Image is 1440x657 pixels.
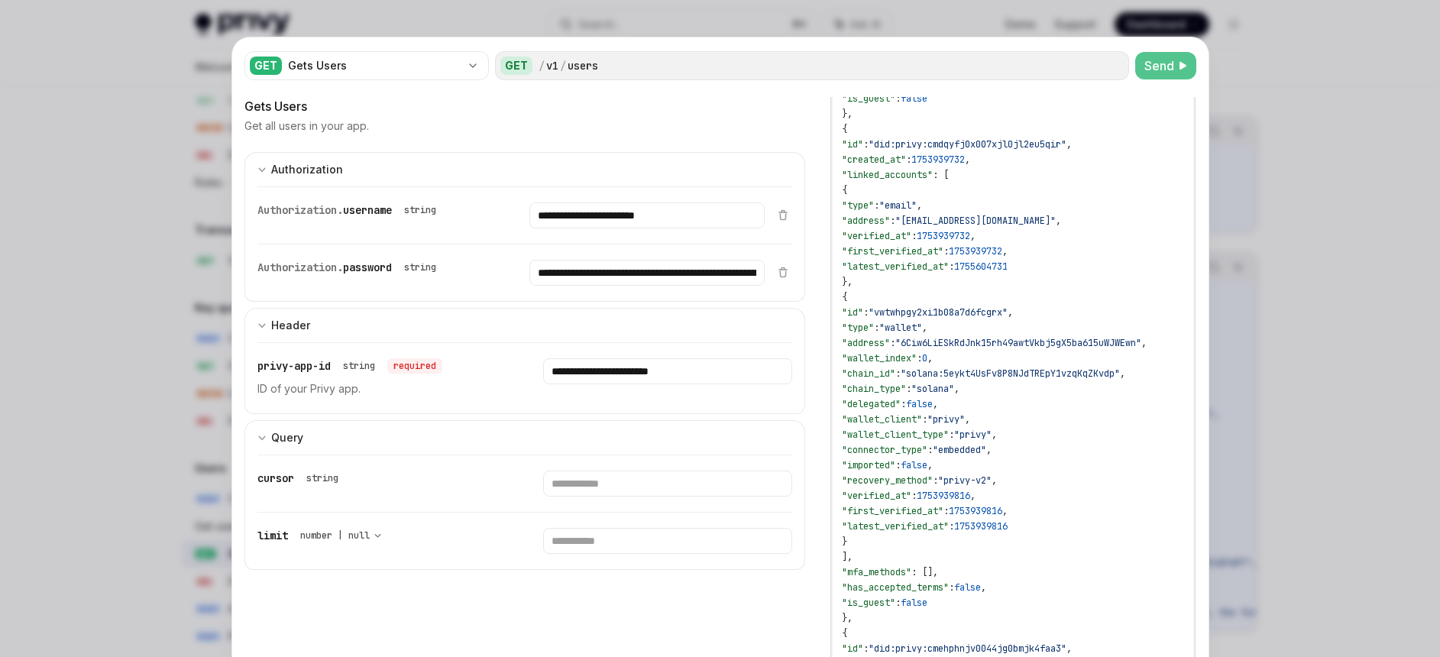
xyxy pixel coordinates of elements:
span: 1753939816 [949,505,1002,517]
button: expand input section [244,420,806,455]
span: "did:privy:cmdqyfj0x007xjl0jl2eu5qir" [869,138,1066,150]
span: "address" [842,215,890,227]
span: : [933,474,938,487]
span: "latest_verified_at" [842,520,949,532]
button: expand input section [244,308,806,342]
span: : [ [933,169,949,181]
span: "wallet_client_type" [842,429,949,441]
span: : [906,154,911,166]
span: ], [842,551,853,563]
span: , [970,230,976,242]
div: limit [257,528,388,543]
span: "created_at" [842,154,906,166]
span: : [863,642,869,655]
p: ID of your Privy app. [257,380,506,398]
span: "verified_at" [842,490,911,502]
div: Authorization.password [257,260,442,275]
span: "6Ciw6LiESkRdJnk15rh49awtVkbj5gX5ba615uWJWEwn" [895,337,1141,349]
span: : [917,352,922,364]
button: expand input section [244,152,806,186]
div: string [343,360,375,372]
span: , [917,199,922,212]
span: "type" [842,322,874,334]
span: : [895,92,901,105]
span: : [], [911,566,938,578]
span: "id" [842,138,863,150]
span: : [895,367,901,380]
span: username [343,203,392,217]
span: : [895,459,901,471]
span: : [874,199,879,212]
div: cursor [257,471,345,486]
span: : [949,261,954,273]
div: v1 [546,58,558,73]
span: , [965,154,970,166]
span: "verified_at" [842,230,911,242]
span: { [842,627,847,639]
span: , [970,490,976,502]
span: , [954,383,959,395]
p: Get all users in your app. [244,118,369,134]
span: , [1056,215,1061,227]
span: : [863,138,869,150]
div: string [306,472,338,484]
span: , [1120,367,1125,380]
span: 1753939732 [917,230,970,242]
span: password [343,261,392,274]
span: }, [842,612,853,624]
div: / [539,58,545,73]
span: 1753939732 [911,154,965,166]
span: "linked_accounts" [842,169,933,181]
span: : [943,505,949,517]
span: : [949,429,954,441]
span: false [906,398,933,410]
span: , [1066,138,1072,150]
span: : [911,490,917,502]
span: "[EMAIL_ADDRESS][DOMAIN_NAME]" [895,215,1056,227]
span: 1753939732 [949,245,1002,257]
span: { [842,123,847,135]
div: GET [500,57,532,75]
span: , [927,459,933,471]
div: Header [271,316,310,335]
span: "email" [879,199,917,212]
span: { [842,184,847,196]
span: , [933,398,938,410]
span: Authorization. [257,203,343,217]
span: 1755604731 [954,261,1008,273]
span: : [927,444,933,456]
div: Gets Users [244,97,806,115]
span: } [842,536,847,548]
span: { [842,291,847,303]
span: }, [842,276,853,288]
span: "latest_verified_at" [842,261,949,273]
span: : [943,245,949,257]
span: : [890,337,895,349]
span: : [922,413,927,426]
span: "wallet" [879,322,922,334]
span: : [863,306,869,319]
span: cursor [257,471,294,485]
span: "delegated" [842,398,901,410]
span: false [901,459,927,471]
div: GET [250,57,282,75]
span: 0 [922,352,927,364]
span: , [981,581,986,594]
span: : [949,520,954,532]
span: "solana" [911,383,954,395]
div: string [404,204,436,216]
span: Send [1144,57,1174,75]
span: "did:privy:cmehphnjv0044jg0bmjk4faa3" [869,642,1066,655]
span: false [954,581,981,594]
span: 1753939816 [917,490,970,502]
span: "has_accepted_terms" [842,581,949,594]
span: "vwtwhpgy2xi1b08a7d6fcgrx" [869,306,1008,319]
div: privy-app-id [257,358,442,374]
span: : [901,398,906,410]
div: users [568,58,598,73]
span: : [949,581,954,594]
div: required [387,358,442,374]
span: , [1141,337,1147,349]
span: "privy" [927,413,965,426]
span: "is_guest" [842,92,895,105]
